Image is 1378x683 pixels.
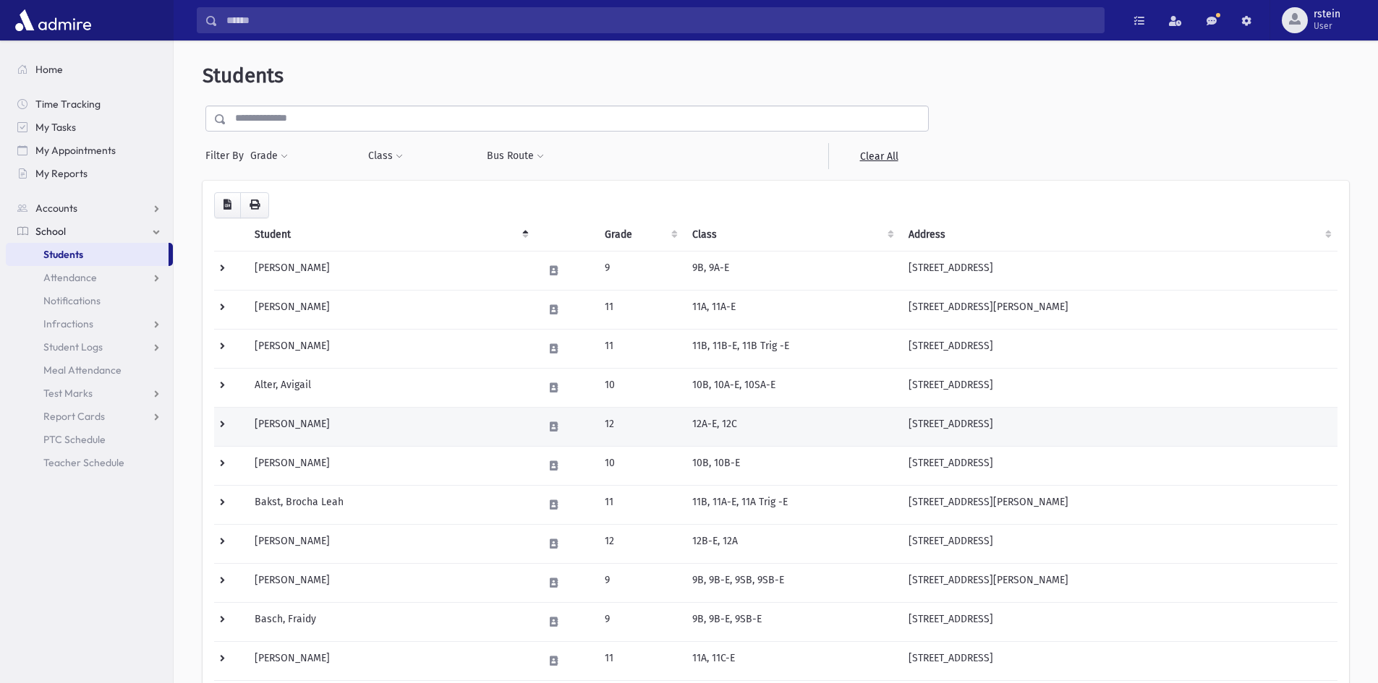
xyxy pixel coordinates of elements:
span: PTC Schedule [43,433,106,446]
td: [STREET_ADDRESS] [900,251,1337,290]
a: PTC Schedule [6,428,173,451]
a: Teacher Schedule [6,451,173,474]
td: [STREET_ADDRESS] [900,329,1337,368]
span: Notifications [43,294,101,307]
td: 10 [596,446,684,485]
a: Report Cards [6,405,173,428]
a: Notifications [6,289,173,312]
a: My Reports [6,162,173,185]
a: Infractions [6,312,173,335]
td: [PERSON_NAME] [246,329,535,368]
span: Student Logs [43,340,103,353]
td: 11B, 11B-E, 11B Trig -E [684,329,900,368]
a: Test Marks [6,382,173,405]
th: Grade: activate to sort column ascending [596,218,684,252]
td: 12 [596,407,684,446]
td: [PERSON_NAME] [246,446,535,485]
td: 12A-E, 12C [684,407,900,446]
td: 10B, 10B-E [684,446,900,485]
span: Attendance [43,271,97,284]
button: Bus Route [486,143,545,169]
a: Attendance [6,266,173,289]
img: AdmirePro [12,6,95,35]
td: [PERSON_NAME] [246,524,535,563]
a: Home [6,58,173,81]
th: Student: activate to sort column descending [246,218,535,252]
td: [STREET_ADDRESS][PERSON_NAME] [900,485,1337,524]
td: 9 [596,563,684,602]
td: 11B, 11A-E, 11A Trig -E [684,485,900,524]
td: 11 [596,329,684,368]
td: 9B, 9A-E [684,251,900,290]
td: [STREET_ADDRESS] [900,524,1337,563]
td: 9 [596,251,684,290]
td: Alter, Avigail [246,368,535,407]
td: 11A, 11A-E [684,290,900,329]
td: 11 [596,290,684,329]
a: Student Logs [6,335,173,358]
span: Test Marks [43,387,93,400]
span: Teacher Schedule [43,456,124,469]
td: Basch, Fraidy [246,602,535,641]
td: [STREET_ADDRESS] [900,446,1337,485]
td: [STREET_ADDRESS] [900,602,1337,641]
a: School [6,220,173,243]
td: 9B, 9B-E, 9SB-E [684,602,900,641]
span: Report Cards [43,410,105,423]
span: User [1314,20,1340,32]
span: My Reports [35,167,88,180]
span: Infractions [43,317,93,330]
span: Students [203,64,284,87]
td: 9 [596,602,684,641]
td: [STREET_ADDRESS][PERSON_NAME] [900,290,1337,329]
span: Meal Attendance [43,364,122,377]
a: My Tasks [6,116,173,139]
td: Bakst, Brocha Leah [246,485,535,524]
span: Time Tracking [35,98,101,111]
input: Search [218,7,1104,33]
a: Clear All [828,143,929,169]
td: 9B, 9B-E, 9SB, 9SB-E [684,563,900,602]
a: Meal Attendance [6,358,173,382]
td: [STREET_ADDRESS] [900,368,1337,407]
span: My Appointments [35,144,116,157]
a: Students [6,243,169,266]
span: Home [35,63,63,76]
button: CSV [214,192,241,218]
th: Class: activate to sort column ascending [684,218,900,252]
th: Address: activate to sort column ascending [900,218,1337,252]
td: [PERSON_NAME] [246,563,535,602]
span: rstein [1314,9,1340,20]
td: [PERSON_NAME] [246,290,535,329]
td: 11A, 11C-E [684,641,900,680]
button: Class [367,143,404,169]
a: Accounts [6,197,173,220]
td: 11 [596,641,684,680]
td: [STREET_ADDRESS] [900,407,1337,446]
span: Filter By [205,148,250,163]
button: Print [240,192,269,218]
td: 10 [596,368,684,407]
td: 12B-E, 12A [684,524,900,563]
td: [PERSON_NAME] [246,641,535,680]
td: 12 [596,524,684,563]
td: 10B, 10A-E, 10SA-E [684,368,900,407]
td: [STREET_ADDRESS][PERSON_NAME] [900,563,1337,602]
span: My Tasks [35,121,76,134]
td: [PERSON_NAME] [246,407,535,446]
button: Grade [250,143,289,169]
span: Students [43,248,83,261]
a: My Appointments [6,139,173,162]
span: Accounts [35,202,77,215]
td: [STREET_ADDRESS] [900,641,1337,680]
td: 11 [596,485,684,524]
span: School [35,225,66,238]
td: [PERSON_NAME] [246,251,535,290]
a: Time Tracking [6,93,173,116]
